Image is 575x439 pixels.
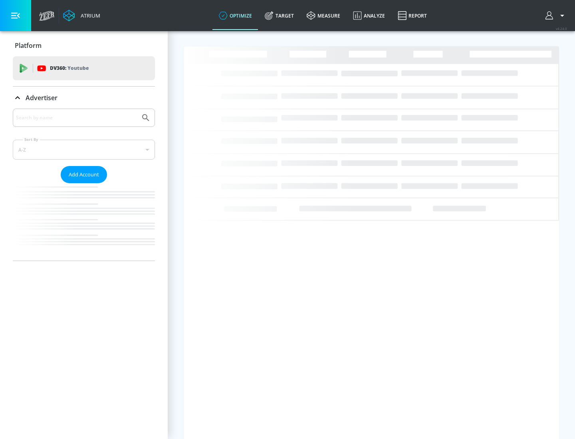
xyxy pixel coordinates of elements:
[23,137,40,142] label: Sort By
[26,93,57,102] p: Advertiser
[77,12,100,19] div: Atrium
[13,183,155,261] nav: list of Advertiser
[16,113,137,123] input: Search by name
[63,10,100,22] a: Atrium
[347,1,391,30] a: Analyze
[300,1,347,30] a: measure
[258,1,300,30] a: Target
[13,87,155,109] div: Advertiser
[13,34,155,57] div: Platform
[67,64,89,72] p: Youtube
[13,109,155,261] div: Advertiser
[556,26,567,31] span: v 4.24.0
[13,140,155,160] div: A-Z
[69,170,99,179] span: Add Account
[212,1,258,30] a: optimize
[50,64,89,73] p: DV360:
[15,41,42,50] p: Platform
[391,1,433,30] a: Report
[13,56,155,80] div: DV360: Youtube
[61,166,107,183] button: Add Account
